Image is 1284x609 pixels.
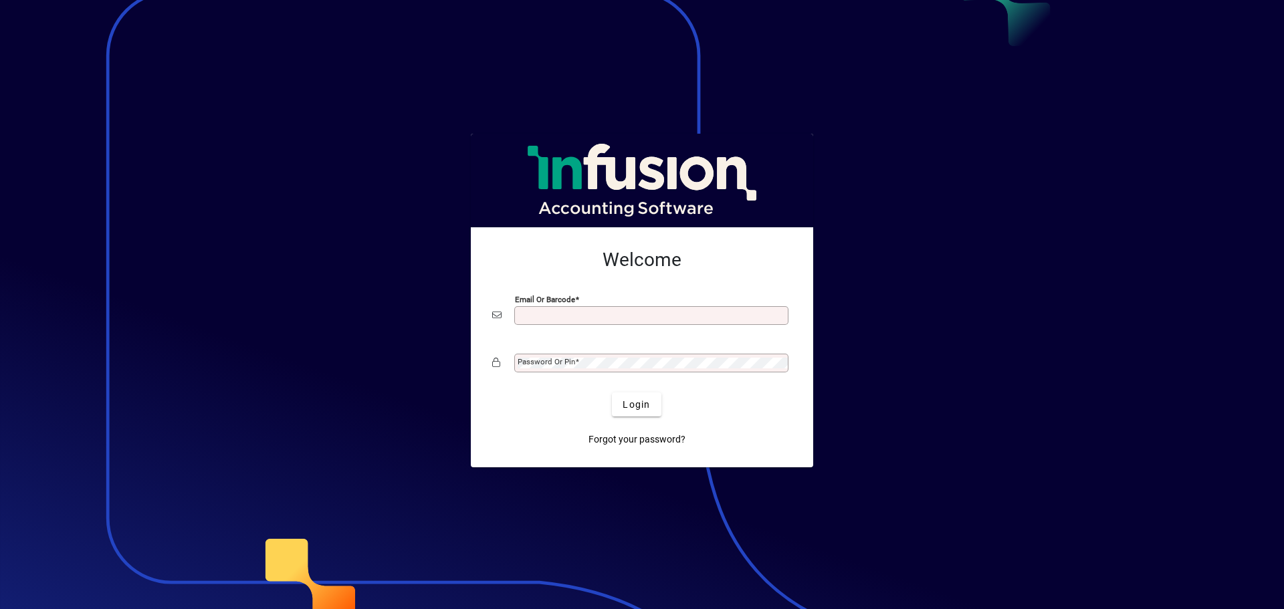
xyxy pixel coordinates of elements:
[612,392,661,416] button: Login
[583,427,691,451] a: Forgot your password?
[518,357,575,366] mat-label: Password or Pin
[623,398,650,412] span: Login
[588,433,685,447] span: Forgot your password?
[492,249,792,271] h2: Welcome
[515,295,575,304] mat-label: Email or Barcode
